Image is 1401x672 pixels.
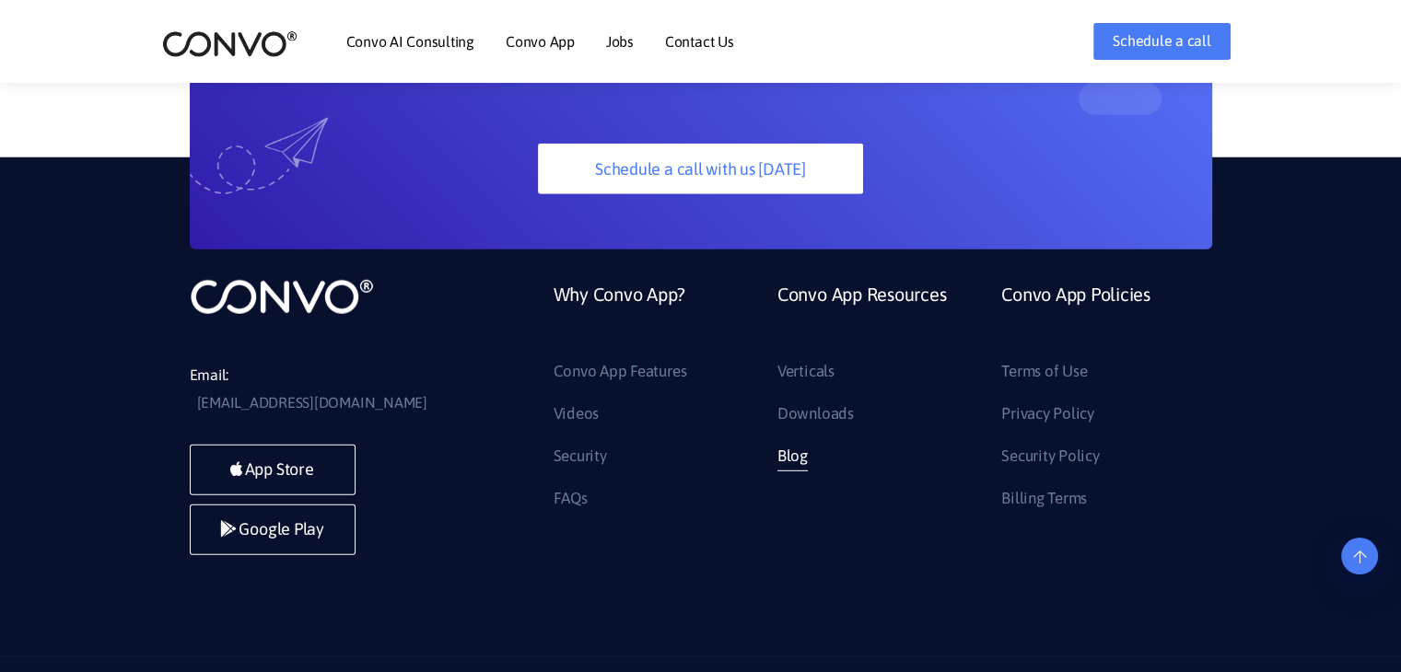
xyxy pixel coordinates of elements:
[777,400,854,429] a: Downloads
[606,34,634,49] a: Jobs
[554,442,607,471] a: Security
[777,442,808,471] a: Blog
[540,277,1212,526] div: Footer
[777,357,835,387] a: Verticals
[1001,277,1150,357] a: Convo App Policies
[538,144,863,194] a: Schedule a call with us [DATE]
[554,357,687,387] a: Convo App Features
[190,445,356,495] a: App Store
[197,389,427,417] a: [EMAIL_ADDRESS][DOMAIN_NAME]
[346,34,474,49] a: Convo AI Consulting
[190,362,466,417] li: Email:
[190,504,356,555] a: Google Play
[162,29,298,58] img: logo_2.png
[1001,484,1087,514] a: Billing Terms
[554,277,686,357] a: Why Convo App?
[554,484,588,514] a: FAQs
[1001,357,1087,387] a: Terms of Use
[506,34,575,49] a: Convo App
[777,277,946,357] a: Convo App Resources
[1093,23,1230,60] a: Schedule a call
[190,277,374,316] img: logo_not_found
[1001,400,1094,429] a: Privacy Policy
[554,400,600,429] a: Videos
[1001,442,1099,471] a: Security Policy
[665,34,734,49] a: Contact Us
